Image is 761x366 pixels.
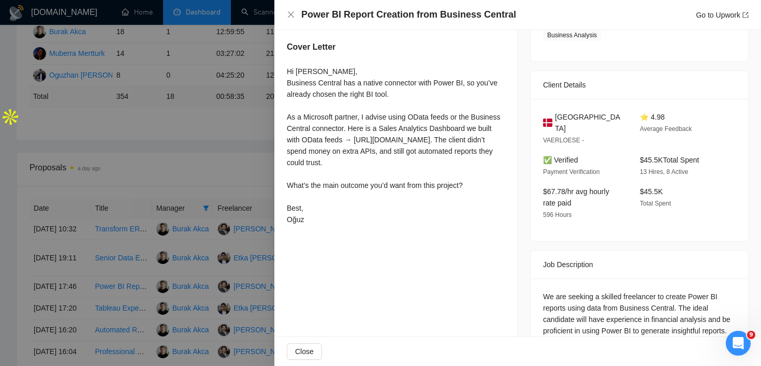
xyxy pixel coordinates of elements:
div: We are seeking a skilled freelancer to create Power BI reports using data from Business Central. ... [543,291,736,336]
span: export [742,12,749,18]
span: $45.5K [640,187,663,196]
span: 596 Hours [543,211,572,218]
span: 9 [747,331,755,339]
span: Payment Verification [543,168,599,175]
h4: Power BI Report Creation from Business Central [301,8,516,21]
div: Job Description [543,251,736,279]
span: Business Analysis [543,30,601,41]
span: Total Spent [640,200,671,207]
a: Go to Upworkexport [696,11,749,19]
span: $67.78/hr avg hourly rate paid [543,187,609,207]
div: Client Details [543,71,736,99]
span: $45.5K Total Spent [640,156,699,164]
span: VAERLOESE - [543,137,584,144]
span: Average Feedback [640,125,692,133]
span: ✅ Verified [543,156,578,164]
div: Hi [PERSON_NAME], Business Central has a native connector with Power BI, so you’ve already chosen... [287,66,505,225]
button: Close [287,10,295,19]
span: 13 Hires, 8 Active [640,168,688,175]
span: Close [295,346,314,357]
iframe: Intercom live chat [726,331,751,356]
span: close [287,10,295,19]
button: Close [287,343,322,360]
h5: Cover Letter [287,41,335,53]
